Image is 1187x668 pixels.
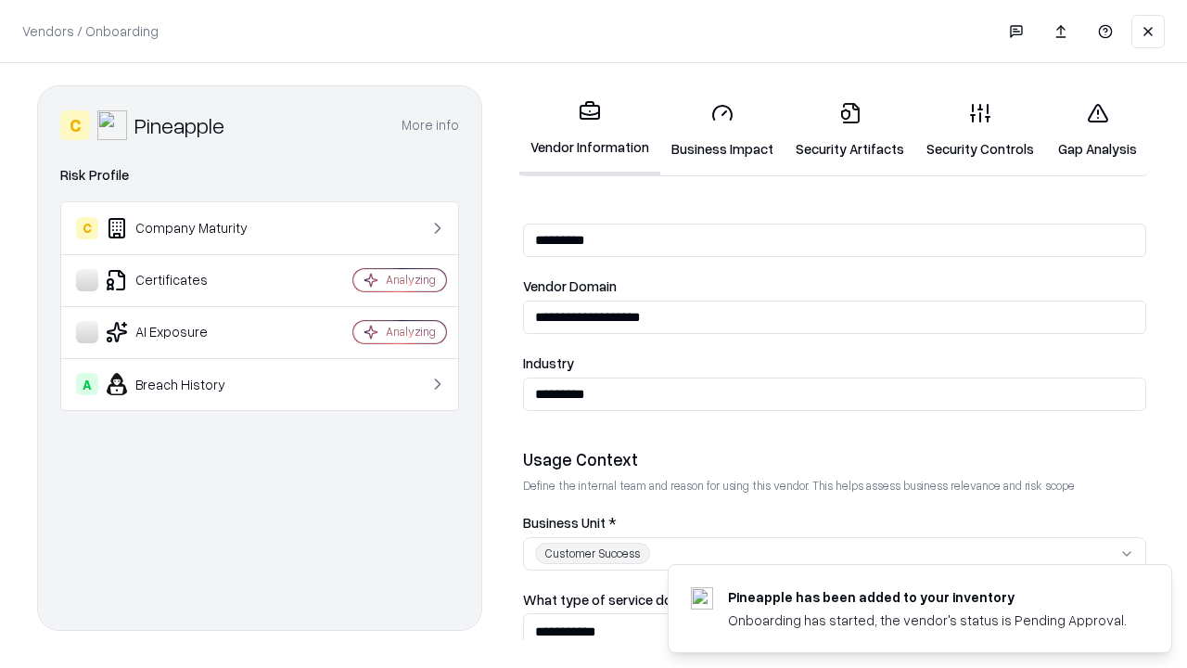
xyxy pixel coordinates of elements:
[76,217,298,239] div: Company Maturity
[76,373,298,395] div: Breach History
[60,164,459,186] div: Risk Profile
[728,610,1127,630] div: Onboarding has started, the vendor's status is Pending Approval.
[523,279,1146,293] label: Vendor Domain
[60,110,90,140] div: C
[523,593,1146,607] label: What type of service does the vendor provide? *
[523,478,1146,494] p: Define the internal team and reason for using this vendor. This helps assess business relevance a...
[519,85,660,175] a: Vendor Information
[535,543,650,564] div: Customer Success
[76,217,98,239] div: C
[97,110,127,140] img: Pineapple
[1045,87,1150,173] a: Gap Analysis
[402,109,459,142] button: More info
[523,356,1146,370] label: Industry
[523,516,1146,530] label: Business Unit *
[523,537,1146,571] button: Customer Success
[22,21,159,41] p: Vendors / Onboarding
[915,87,1045,173] a: Security Controls
[386,272,436,288] div: Analyzing
[76,373,98,395] div: A
[660,87,785,173] a: Business Impact
[691,587,713,610] img: pineappleenergy.com
[76,269,298,291] div: Certificates
[728,587,1127,607] div: Pineapple has been added to your inventory
[523,448,1146,470] div: Usage Context
[785,87,915,173] a: Security Artifacts
[76,321,298,343] div: AI Exposure
[134,110,224,140] div: Pineapple
[386,324,436,340] div: Analyzing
